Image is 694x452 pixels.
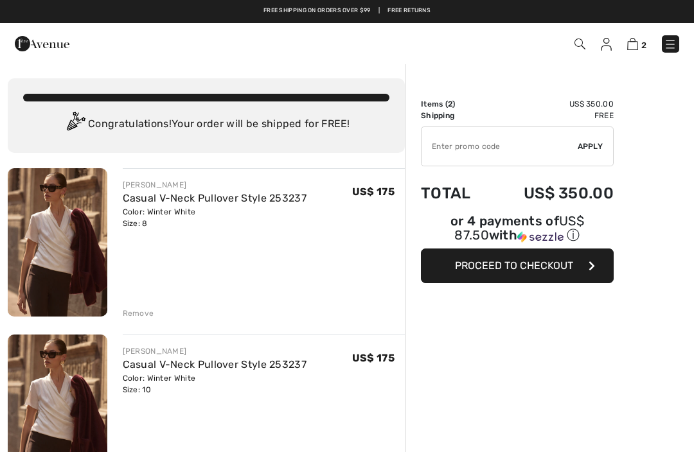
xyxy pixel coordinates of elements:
img: Sezzle [517,231,564,243]
td: Shipping [421,110,490,121]
span: 2 [448,100,452,109]
span: 2 [641,40,646,50]
div: Color: Winter White Size: 10 [123,372,307,395]
a: Free Returns [387,6,431,15]
img: 1ère Avenue [15,31,69,56]
img: Search [574,39,585,49]
img: Casual V-Neck Pullover Style 253237 [8,168,107,317]
div: or 4 payments of with [421,215,614,244]
a: Casual V-Neck Pullover Style 253237 [123,358,307,370]
div: Color: Winter White Size: 8 [123,206,307,229]
span: US$ 87.50 [454,213,584,243]
img: My Info [601,38,612,51]
img: Shopping Bag [627,38,638,50]
input: Promo code [422,127,578,166]
a: 1ère Avenue [15,37,69,49]
button: Proceed to Checkout [421,248,614,283]
a: Casual V-Neck Pullover Style 253237 [123,192,307,204]
td: US$ 350.00 [490,171,614,215]
td: US$ 350.00 [490,98,614,110]
span: US$ 175 [352,186,395,198]
a: Free shipping on orders over $99 [263,6,371,15]
span: Apply [578,141,603,152]
div: or 4 payments ofUS$ 87.50withSezzle Click to learn more about Sezzle [421,215,614,248]
td: Items ( ) [421,98,490,110]
div: Congratulations! Your order will be shipped for FREE! [23,112,389,137]
div: [PERSON_NAME] [123,345,307,357]
a: 2 [627,36,646,51]
div: Remove [123,308,154,319]
td: Free [490,110,614,121]
div: [PERSON_NAME] [123,179,307,191]
img: Congratulation2.svg [62,112,88,137]
span: | [378,6,380,15]
span: US$ 175 [352,352,395,364]
td: Total [421,171,490,215]
span: Proceed to Checkout [455,259,573,272]
img: Menu [664,38,677,51]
